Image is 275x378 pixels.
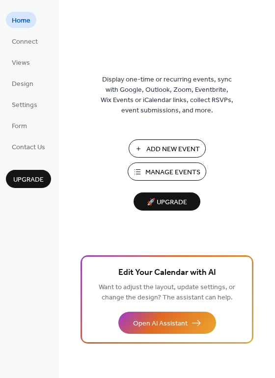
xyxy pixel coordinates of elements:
[139,196,194,209] span: 🚀 Upgrade
[6,170,51,188] button: Upgrade
[6,75,39,91] a: Design
[12,16,30,26] span: Home
[12,121,27,132] span: Form
[101,75,233,116] span: Display one-time or recurring events, sync with Google, Outlook, Zoom, Eventbrite, Wix Events or ...
[99,281,235,304] span: Want to adjust the layout, update settings, or change the design? The assistant can help.
[145,167,200,178] span: Manage Events
[118,266,216,280] span: Edit Your Calendar with AI
[12,100,37,110] span: Settings
[133,319,188,329] span: Open AI Assistant
[118,312,216,334] button: Open AI Assistant
[13,175,44,185] span: Upgrade
[128,162,206,181] button: Manage Events
[12,37,38,47] span: Connect
[12,79,33,89] span: Design
[12,58,30,68] span: Views
[6,12,36,28] a: Home
[129,139,206,158] button: Add New Event
[146,144,200,155] span: Add New Event
[6,54,36,70] a: Views
[12,142,45,153] span: Contact Us
[134,192,200,211] button: 🚀 Upgrade
[6,33,44,49] a: Connect
[6,138,51,155] a: Contact Us
[6,96,43,112] a: Settings
[6,117,33,134] a: Form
